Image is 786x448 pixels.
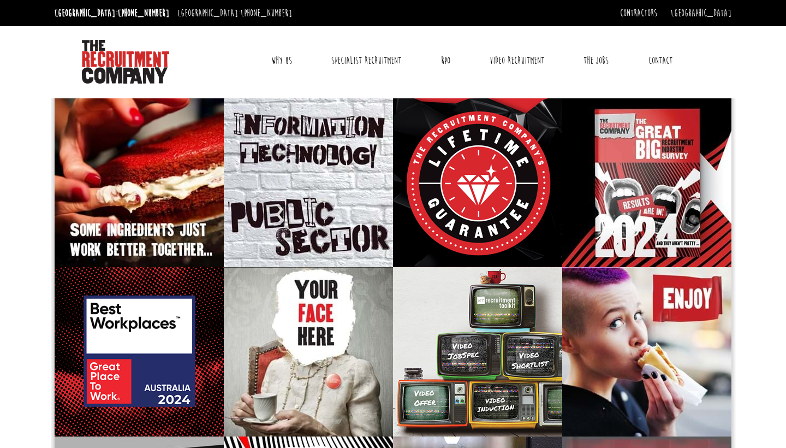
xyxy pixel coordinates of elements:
a: [GEOGRAPHIC_DATA] [671,7,731,19]
li: [GEOGRAPHIC_DATA]: [52,4,172,22]
a: Why Us [263,47,300,74]
a: Specialist Recruitment [323,47,409,74]
a: The Jobs [575,47,617,74]
a: RPO [433,47,458,74]
li: [GEOGRAPHIC_DATA]: [175,4,295,22]
a: Video Recruitment [481,47,552,74]
a: [PHONE_NUMBER] [118,7,169,19]
a: [PHONE_NUMBER] [241,7,292,19]
img: The Recruitment Company [82,40,169,84]
a: Contact [640,47,681,74]
a: Contractors [620,7,657,19]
